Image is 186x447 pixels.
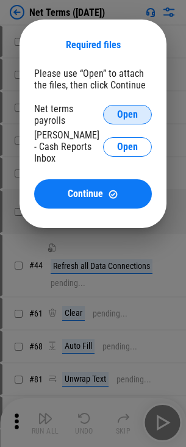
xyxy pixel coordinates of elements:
span: Open [117,142,138,152]
button: Open [103,137,152,157]
div: Required files [34,39,152,51]
button: Open [103,105,152,124]
img: Continue [108,189,118,199]
div: Net terms payrolls [34,103,103,126]
button: ContinueContinue [34,179,152,209]
span: Continue [68,189,103,199]
span: Open [117,110,138,120]
div: [PERSON_NAME] - Cash Reports Inbox [34,129,103,164]
div: Please use “Open” to attach the files, then click Continue [34,68,152,91]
